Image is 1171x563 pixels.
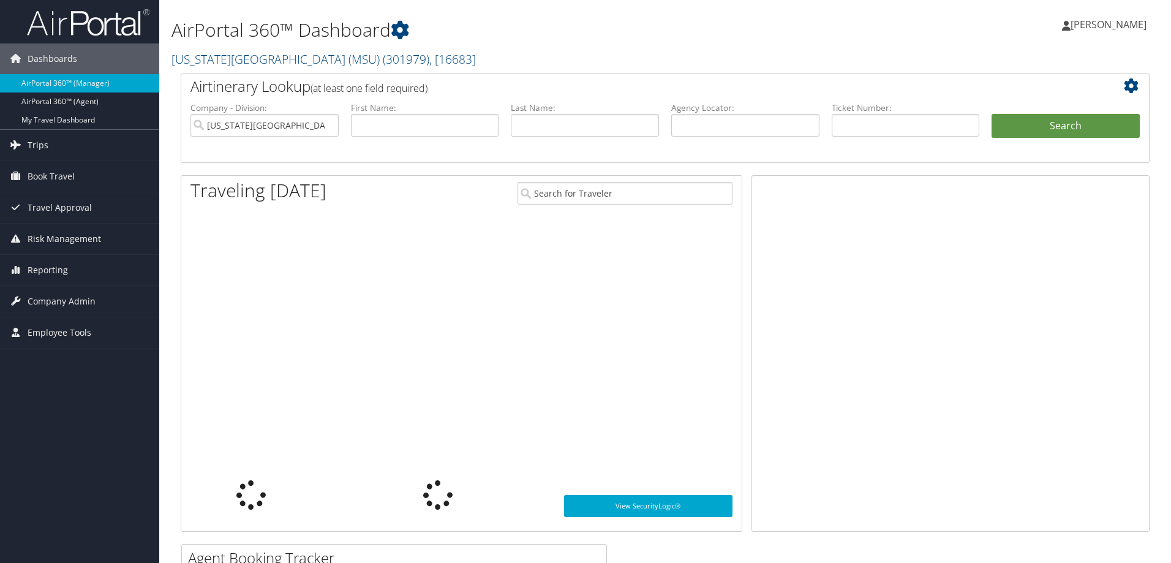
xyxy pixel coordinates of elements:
[564,495,732,517] a: View SecurityLogic®
[351,102,499,114] label: First Name:
[311,81,427,95] span: (at least one field required)
[832,102,980,114] label: Ticket Number:
[992,114,1140,138] button: Search
[1071,18,1147,31] span: [PERSON_NAME]
[28,130,48,161] span: Trips
[518,182,732,205] input: Search for Traveler
[171,51,476,67] a: [US_STATE][GEOGRAPHIC_DATA] (MSU)
[28,224,101,254] span: Risk Management
[28,255,68,285] span: Reporting
[383,51,429,67] span: ( 301979 )
[28,317,91,348] span: Employee Tools
[1062,6,1159,43] a: [PERSON_NAME]
[190,102,339,114] label: Company - Division:
[28,161,75,192] span: Book Travel
[671,102,819,114] label: Agency Locator:
[28,43,77,74] span: Dashboards
[28,286,96,317] span: Company Admin
[511,102,659,114] label: Last Name:
[28,192,92,223] span: Travel Approval
[171,17,830,43] h1: AirPortal 360™ Dashboard
[27,8,149,37] img: airportal-logo.png
[190,76,1059,97] h2: Airtinerary Lookup
[429,51,476,67] span: , [ 16683 ]
[190,178,326,203] h1: Traveling [DATE]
